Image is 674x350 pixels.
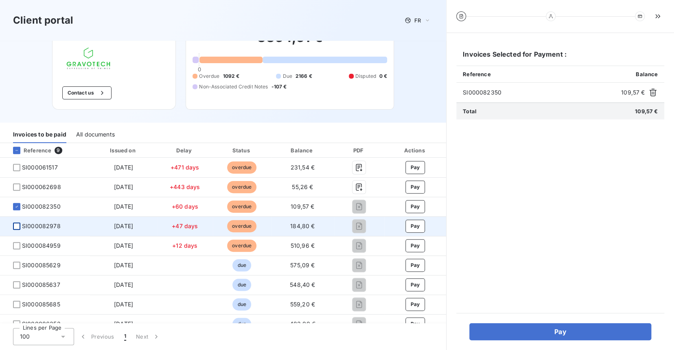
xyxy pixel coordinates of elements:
[193,29,387,54] h2: 3364,51 €
[22,242,61,250] span: SI000084959
[114,320,133,327] span: [DATE]
[13,126,66,143] div: Invoices to be paid
[22,163,58,172] span: SI000061517
[290,281,315,288] span: 548,40 €
[114,222,133,229] span: [DATE]
[227,220,256,232] span: overdue
[13,13,73,28] h3: Client portal
[114,203,133,210] span: [DATE]
[295,73,312,80] span: 2166 €
[114,262,133,269] span: [DATE]
[463,71,490,77] span: Reference
[22,203,61,211] span: SI000082350
[114,183,133,190] span: [DATE]
[290,301,315,308] span: 559,20 €
[197,66,201,73] span: 0
[74,328,119,345] button: Previous
[114,301,133,308] span: [DATE]
[405,298,425,311] button: Pay
[119,328,131,345] button: 1
[621,88,645,97] span: 109,57 €
[635,108,658,114] span: 109,57 €
[291,203,314,210] span: 109,57 €
[170,183,200,190] span: +443 days
[456,49,664,66] h6: Invoices Selected for Payment :
[22,320,61,328] span: SI000086353
[62,43,114,73] img: Company logo
[463,108,477,114] span: Total
[405,200,425,213] button: Pay
[62,86,112,99] button: Contact us
[232,259,251,271] span: due
[414,17,421,24] span: FR
[124,332,126,341] span: 1
[636,71,658,77] span: Balance
[290,320,315,327] span: 483,00 €
[282,73,292,80] span: Due
[292,183,313,190] span: 55,26 €
[232,298,251,310] span: due
[291,164,315,171] span: 231,54 €
[405,259,425,272] button: Pay
[22,261,61,269] span: SI000085629
[114,281,133,288] span: [DATE]
[172,203,198,210] span: +60 days
[232,318,251,330] span: due
[379,73,387,80] span: 0 €
[223,73,239,80] span: 1092 €
[405,161,425,174] button: Pay
[22,300,60,308] span: SI000085685
[405,239,425,252] button: Pay
[405,317,425,330] button: Pay
[290,222,315,229] span: 184,80 €
[22,281,60,289] span: SI000085637
[131,328,165,345] button: Next
[405,220,425,233] button: Pay
[227,200,256,213] span: overdue
[114,242,133,249] span: [DATE]
[290,262,315,269] span: 575,09 €
[227,161,256,174] span: overdue
[227,181,256,193] span: overdue
[232,279,251,291] span: due
[7,147,51,154] div: Reference
[386,146,444,154] div: Actions
[199,73,219,80] span: Overdue
[336,146,383,154] div: PDF
[469,323,651,340] button: Pay
[22,183,61,191] span: SI000062698
[92,146,155,154] div: Issued on
[463,88,618,97] span: SI000082350
[114,164,133,171] span: [DATE]
[55,147,62,154] span: 9
[355,73,376,80] span: Disputed
[273,146,333,154] div: Balance
[214,146,269,154] div: Status
[172,222,198,229] span: +47 days
[199,83,268,90] span: Non-Associated Credit Notes
[227,240,256,252] span: overdue
[76,126,115,143] div: All documents
[20,332,30,341] span: 100
[271,83,287,90] span: -107 €
[22,222,61,230] span: SI000082978
[159,146,211,154] div: Delay
[171,164,199,171] span: +471 days
[291,242,315,249] span: 510,96 €
[405,278,425,291] button: Pay
[172,242,197,249] span: +12 days
[405,181,425,194] button: Pay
